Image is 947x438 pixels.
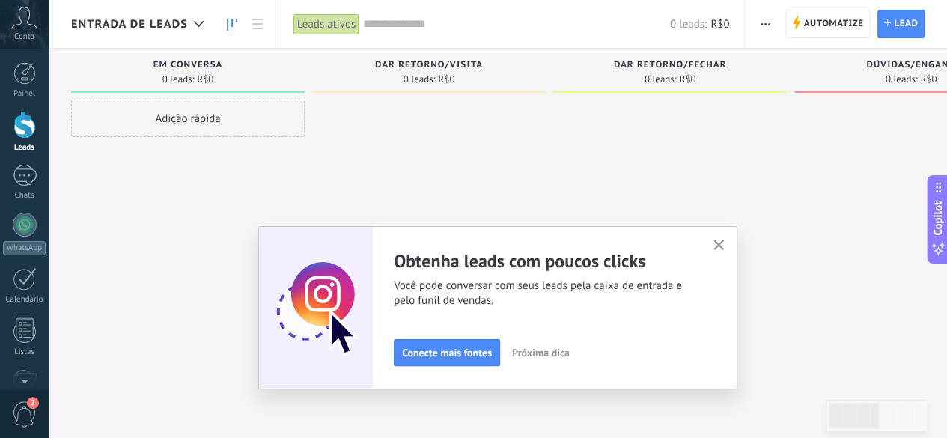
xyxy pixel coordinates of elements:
span: Conta [14,32,34,42]
a: Automatize [785,10,870,38]
div: WhatsApp [3,241,46,255]
span: 0 leads: [670,17,707,31]
span: 0 leads: [645,75,677,84]
span: 0 leads: [886,75,918,84]
span: 2 [27,397,39,409]
div: EM CONVERSA [79,60,297,73]
span: Lead [894,10,918,37]
span: Automatize [803,10,863,37]
div: Calendário [3,295,46,305]
span: Copilot [931,201,946,235]
a: Leads [219,10,245,39]
span: R$0 [710,17,729,31]
div: Painel [3,89,46,99]
div: Chats [3,191,46,201]
button: Mais [755,10,776,38]
div: Listas [3,347,46,357]
a: Lead [877,10,925,38]
span: ENTRADA DE LEADS [71,17,188,31]
button: Conecte mais fontes [394,339,500,366]
button: Próxima dica [505,341,576,364]
span: 0 leads: [404,75,436,84]
h2: Obtenha leads com poucos clicks [394,249,695,273]
span: R$0 [920,75,937,84]
div: Leads [3,143,46,153]
span: 0 leads: [162,75,195,84]
span: R$0 [438,75,454,84]
span: Conecte mais fontes [402,347,492,358]
div: DAR RETORNO/VISITA [320,60,538,73]
div: DAR RETORNO/FECHAR [561,60,779,73]
div: Adição rápida [71,100,305,137]
span: EM CONVERSA [153,60,223,70]
span: Próxima dica [512,347,570,358]
span: Você pode conversar com seus leads pela caixa de entrada e pelo funil de vendas. [394,279,695,308]
span: R$0 [679,75,695,84]
a: Lista [245,10,270,39]
span: R$0 [197,75,213,84]
span: DAR RETORNO/VISITA [375,60,483,70]
span: DAR RETORNO/FECHAR [614,60,727,70]
div: Leads ativos [293,13,359,35]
